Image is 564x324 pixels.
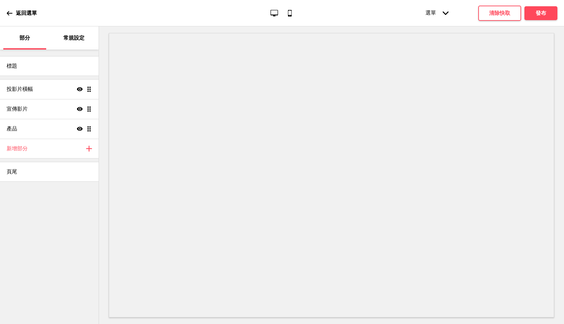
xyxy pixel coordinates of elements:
[7,63,17,69] font: 標題
[7,86,33,92] font: 投影片橫幅
[7,145,28,152] font: 新增部分
[425,10,436,16] font: 選單
[63,35,84,41] font: 常規設定
[7,126,17,132] font: 產品
[524,6,557,20] button: 發布
[19,35,30,41] font: 部分
[16,10,37,16] font: 返回選單
[7,168,17,175] font: 頁尾
[489,10,510,16] font: 清除快取
[478,6,521,21] button: 清除快取
[7,106,28,112] font: 宣傳影片
[536,10,546,16] font: 發布
[7,4,37,22] a: 返回選單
